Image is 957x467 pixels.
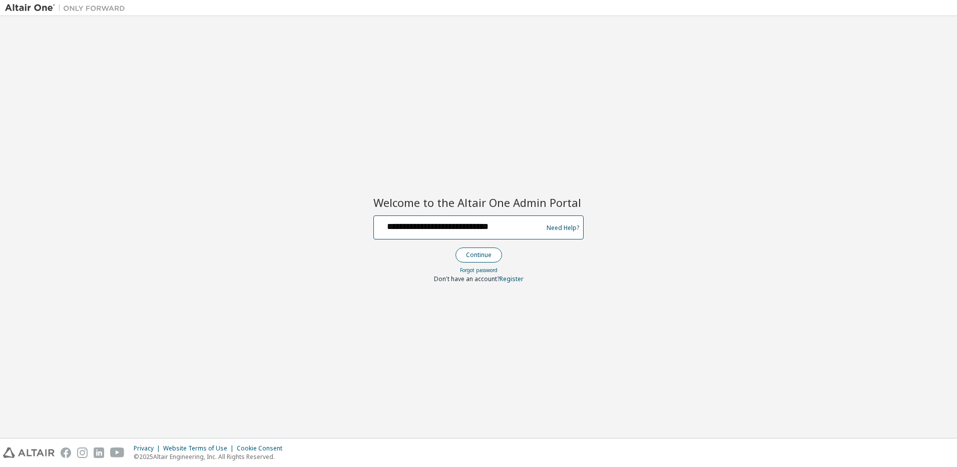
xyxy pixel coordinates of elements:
[134,452,288,461] p: © 2025 Altair Engineering, Inc. All Rights Reserved.
[94,447,104,458] img: linkedin.svg
[373,195,584,209] h2: Welcome to the Altair One Admin Portal
[77,447,88,458] img: instagram.svg
[3,447,55,458] img: altair_logo.svg
[237,444,288,452] div: Cookie Consent
[434,275,500,283] span: Don't have an account?
[61,447,71,458] img: facebook.svg
[455,248,502,263] button: Continue
[134,444,163,452] div: Privacy
[500,275,524,283] a: Register
[110,447,125,458] img: youtube.svg
[5,3,130,13] img: Altair One
[547,227,579,228] a: Need Help?
[163,444,237,452] div: Website Terms of Use
[460,267,498,274] a: Forgot password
